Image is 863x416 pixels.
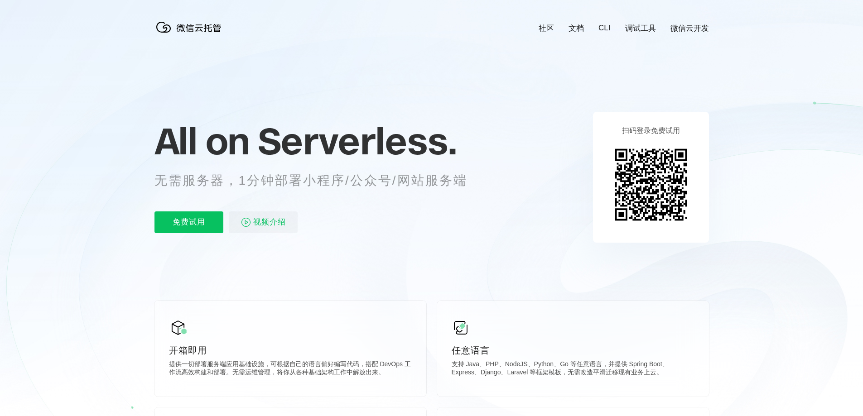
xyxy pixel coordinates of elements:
p: 扫码登录免费试用 [622,126,680,136]
p: 提供一切部署服务端应用基础设施，可根据自己的语言偏好编写代码，搭配 DevOps 工作流高效构建和部署。无需运维管理，将你从各种基础架构工作中解放出来。 [169,360,412,378]
p: 支持 Java、PHP、NodeJS、Python、Go 等任意语言，并提供 Spring Boot、Express、Django、Laravel 等框架模板，无需改造平滑迁移现有业务上云。 [452,360,694,378]
p: 开箱即用 [169,344,412,357]
a: 微信云托管 [154,30,227,38]
p: 免费试用 [154,211,223,233]
span: 视频介绍 [253,211,286,233]
img: video_play.svg [241,217,251,228]
p: 任意语言 [452,344,694,357]
a: CLI [598,24,610,33]
a: 文档 [569,23,584,33]
span: All on [154,118,249,163]
a: 调试工具 [625,23,656,33]
p: 无需服务器，1分钟部署小程序/公众号/网站服务端 [154,172,484,190]
img: 微信云托管 [154,18,227,36]
a: 微信云开发 [670,23,709,33]
span: Serverless. [258,118,457,163]
a: 社区 [539,23,554,33]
